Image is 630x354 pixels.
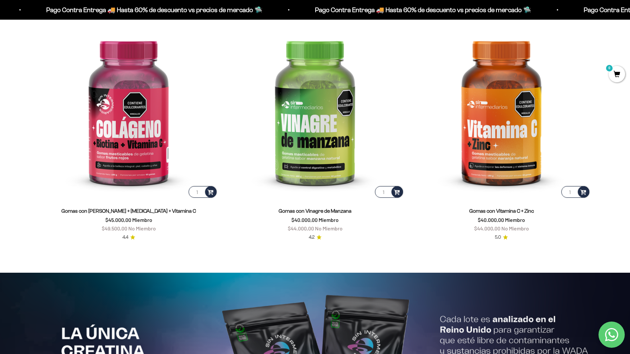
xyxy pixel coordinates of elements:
[495,234,501,241] span: 5.0
[122,234,135,241] a: 4.44.4 de 5.0 estrellas
[501,225,529,231] span: No Miembro
[102,225,127,231] span: $49.500,00
[122,234,128,241] span: 4.4
[105,217,131,223] span: $45.000,00
[319,217,339,223] span: Miembro
[315,225,343,231] span: No Miembro
[128,225,156,231] span: No Miembro
[308,5,524,15] p: Pago Contra Entrega 🚚 Hasta 60% de descuento vs precios de mercado 🛸
[505,217,525,223] span: Miembro
[279,208,351,214] a: Gomas con Vinagre de Manzana
[469,208,534,214] a: Gomas con Vitamina C + Zinc
[495,234,508,241] a: 5.05.0 de 5.0 estrellas
[61,208,196,214] a: Gomas con [PERSON_NAME] + [MEDICAL_DATA] + Vitamina C
[605,64,613,72] mark: 0
[39,5,256,15] p: Pago Contra Entrega 🚚 Hasta 60% de descuento vs precios de mercado 🛸
[309,234,322,241] a: 4.24.2 de 5.0 estrellas
[132,217,152,223] span: Miembro
[478,217,504,223] span: $40.000,00
[309,234,315,241] span: 4.2
[288,225,314,231] span: $44.000,00
[291,217,318,223] span: $40.000,00
[474,225,500,231] span: $44.000,00
[609,71,625,78] a: 0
